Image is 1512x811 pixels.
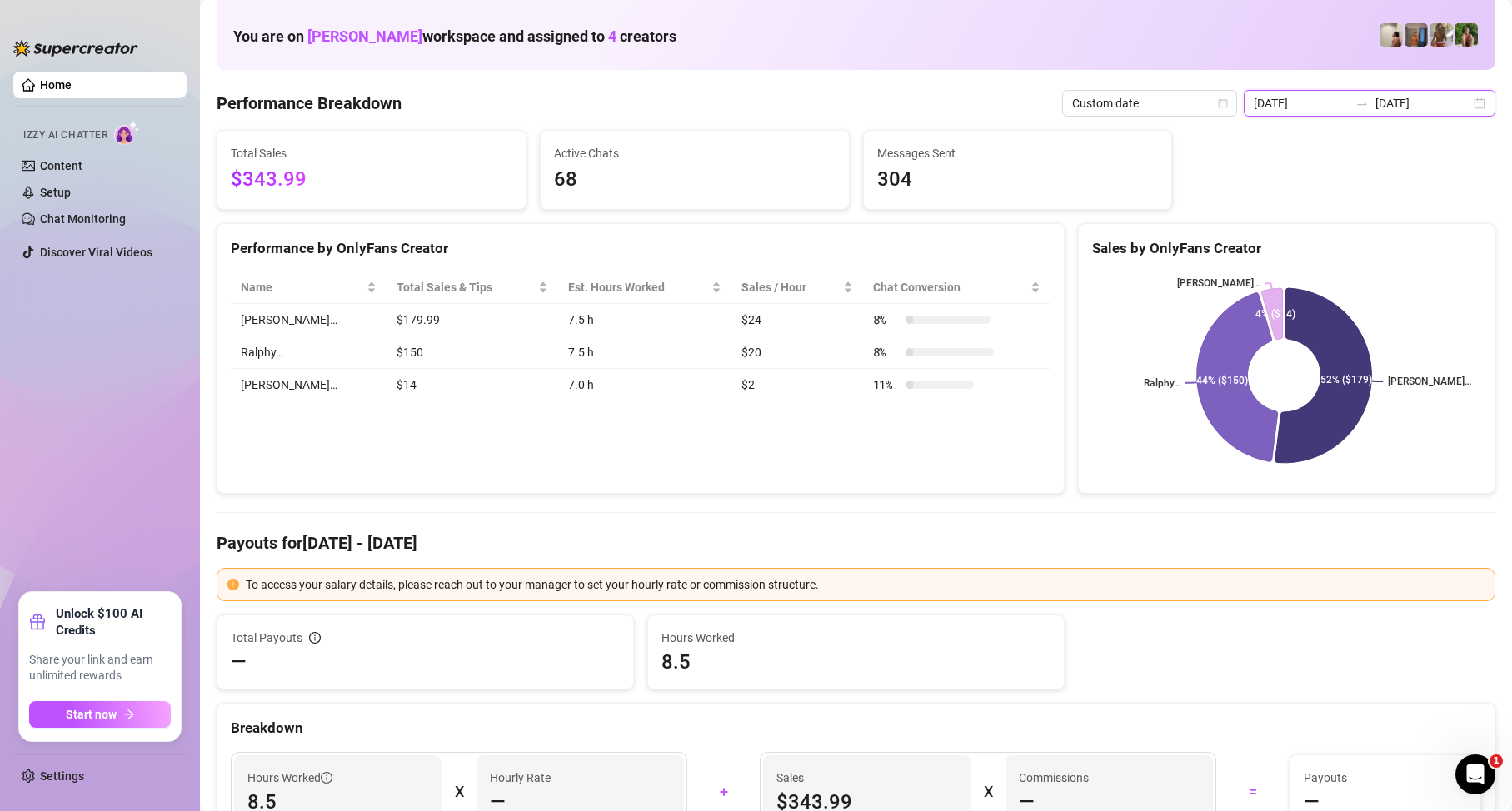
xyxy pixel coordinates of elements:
[309,632,321,644] span: info-circle
[873,343,900,361] span: 8 %
[731,369,862,401] td: $2
[741,278,839,296] span: Sales / Hour
[731,336,862,369] td: $20
[1375,94,1470,112] input: End date
[873,311,900,329] span: 8 %
[873,278,1027,296] span: Chat Conversion
[554,164,836,196] span: 68
[731,271,862,304] th: Sales / Hour
[29,614,46,630] span: gift
[1019,769,1089,787] article: Commissions
[1355,97,1369,110] span: swap-right
[23,127,107,143] span: Izzy AI Chatter
[776,769,957,787] span: Sales
[1355,97,1369,110] span: to
[233,27,676,46] h1: You are on workspace and assigned to creators
[217,92,402,115] h4: Performance Breakdown
[397,278,536,296] span: Total Sales & Tips
[387,336,559,369] td: $150
[231,369,387,401] td: [PERSON_NAME]…
[873,376,900,394] span: 11 %
[387,369,559,401] td: $14
[1490,754,1503,768] span: 1
[231,649,247,675] span: —
[1455,754,1495,794] iframe: Intercom live chat
[731,304,862,336] td: $24
[247,769,332,787] span: Hours Worked
[877,144,1159,162] span: Messages Sent
[40,159,82,172] a: Content
[1144,377,1180,389] text: Ralphy…
[863,271,1050,304] th: Chat Conversion
[387,304,559,336] td: $179.99
[217,531,1495,555] h4: Payouts for [DATE] - [DATE]
[231,717,1481,739] div: Breakdown
[29,701,171,728] button: Start nowarrow-right
[1072,91,1227,116] span: Custom date
[1388,376,1471,387] text: [PERSON_NAME]…
[241,278,363,296] span: Name
[321,772,332,784] span: info-circle
[661,649,1050,675] span: 8.5
[123,709,135,720] span: arrow-right
[877,164,1159,196] span: 304
[231,237,1050,260] div: Performance by OnlyFans Creator
[455,779,463,805] div: X
[114,121,140,145] img: AI Chatter
[1304,769,1467,787] span: Payouts
[307,27,422,45] span: [PERSON_NAME]
[40,769,84,783] a: Settings
[231,336,387,369] td: Ralphy…
[246,575,1485,594] div: To access your salary details, please reach out to your manager to set your hourly rate or commis...
[231,629,302,647] span: Total Payouts
[984,779,992,805] div: X
[56,605,171,639] strong: Unlock $100 AI Credits
[40,78,72,92] a: Home
[558,304,731,336] td: 7.5 h
[13,40,138,57] img: logo-BBDzfeDw.svg
[66,708,117,721] span: Start now
[554,144,836,162] span: Active Chats
[568,278,708,296] div: Est. Hours Worked
[697,779,751,805] div: +
[1218,98,1228,108] span: calendar
[231,271,387,304] th: Name
[227,579,239,590] span: exclamation-circle
[231,304,387,336] td: [PERSON_NAME]…
[1405,23,1428,47] img: Wayne
[29,652,171,684] span: Share your link and earn unlimited rewards
[1455,23,1478,47] img: Nathaniel
[1430,23,1453,47] img: Nathaniel
[608,27,616,45] span: 4
[40,212,126,226] a: Chat Monitoring
[1380,23,1403,47] img: Ralphy
[231,164,512,196] span: $343.99
[1092,237,1481,260] div: Sales by OnlyFans Creator
[40,246,152,259] a: Discover Viral Videos
[1254,94,1349,112] input: Start date
[661,629,1050,647] span: Hours Worked
[40,186,71,199] a: Setup
[387,271,559,304] th: Total Sales & Tips
[1226,779,1280,805] div: =
[558,369,731,401] td: 7.0 h
[490,769,551,787] article: Hourly Rate
[1177,277,1260,289] text: [PERSON_NAME]…
[231,144,512,162] span: Total Sales
[558,336,731,369] td: 7.5 h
